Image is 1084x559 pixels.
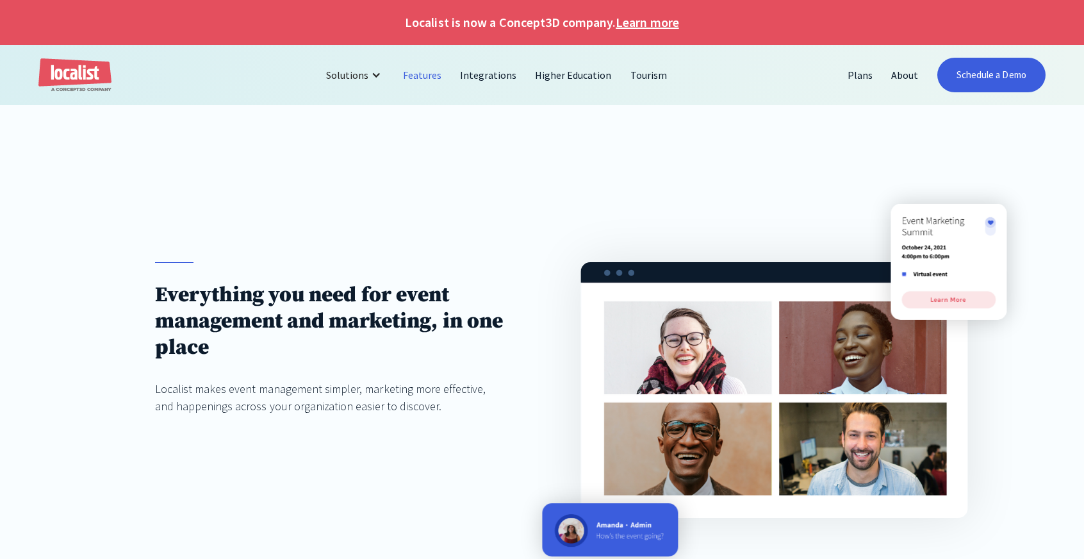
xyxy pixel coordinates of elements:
a: Tourism [621,60,677,90]
a: Learn more [616,13,678,32]
h1: Everything you need for event management and marketing, in one place [155,282,504,361]
a: Plans [839,60,882,90]
a: Higher Education [526,60,621,90]
a: Integrations [451,60,526,90]
a: home [38,58,111,92]
div: Solutions [316,60,394,90]
div: Localist makes event management simpler, marketing more effective, and happenings across your org... [155,380,504,415]
a: Schedule a Demo [937,58,1046,92]
a: Features [394,60,451,90]
div: Solutions [326,67,368,83]
a: About [882,60,928,90]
